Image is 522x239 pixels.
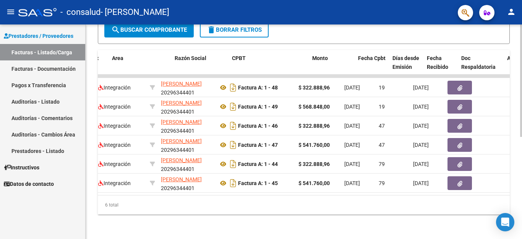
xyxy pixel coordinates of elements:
[98,85,131,91] span: Integración
[4,32,73,40] span: Prestadores / Proveedores
[98,123,131,129] span: Integración
[344,161,360,167] span: [DATE]
[298,180,330,186] strong: $ 541.760,00
[112,55,123,61] span: Area
[161,118,212,134] div: 20296344401
[413,104,429,110] span: [DATE]
[298,85,330,91] strong: $ 322.888,96
[4,180,54,188] span: Datos de contacto
[161,138,202,144] span: [PERSON_NAME]
[111,26,187,33] span: Buscar Comprobante
[228,120,238,132] i: Descargar documento
[200,22,269,37] button: Borrar Filtros
[312,55,328,61] span: Monto
[344,142,360,148] span: [DATE]
[298,142,330,148] strong: $ 541.760,00
[109,50,160,84] datatable-header-cell: Area
[161,81,202,87] span: [PERSON_NAME]
[413,180,429,186] span: [DATE]
[461,55,496,70] span: Doc Respaldatoria
[98,161,131,167] span: Integración
[458,50,504,84] datatable-header-cell: Doc Respaldatoria
[228,139,238,151] i: Descargar documento
[379,180,385,186] span: 79
[4,163,39,172] span: Instructivos
[379,123,385,129] span: 47
[60,4,101,21] span: - consalud
[207,26,262,33] span: Borrar Filtros
[379,104,385,110] span: 19
[175,55,206,61] span: Razón Social
[427,55,448,70] span: Fecha Recibido
[161,119,202,125] span: [PERSON_NAME]
[238,161,278,167] strong: Factura A: 1 - 44
[101,4,169,21] span: - [PERSON_NAME]
[228,81,238,94] i: Descargar documento
[379,142,385,148] span: 47
[228,101,238,113] i: Descargar documento
[358,55,386,61] span: Fecha Cpbt
[413,85,429,91] span: [DATE]
[413,161,429,167] span: [DATE]
[161,157,202,163] span: [PERSON_NAME]
[161,80,212,96] div: 20296344401
[228,158,238,170] i: Descargar documento
[298,123,330,129] strong: $ 322.888,96
[413,142,429,148] span: [DATE]
[238,85,278,91] strong: Factura A: 1 - 48
[161,99,212,115] div: 20296344401
[379,161,385,167] span: 79
[161,176,202,182] span: [PERSON_NAME]
[389,50,424,84] datatable-header-cell: Días desde Emisión
[344,123,360,129] span: [DATE]
[207,25,216,34] mat-icon: delete
[228,177,238,189] i: Descargar documento
[238,123,278,129] strong: Factura A: 1 - 46
[161,175,212,191] div: 20296344401
[413,123,429,129] span: [DATE]
[344,104,360,110] span: [DATE]
[98,180,131,186] span: Integración
[298,104,330,110] strong: $ 568.848,00
[172,50,229,84] datatable-header-cell: Razón Social
[161,137,212,153] div: 20296344401
[309,50,355,84] datatable-header-cell: Monto
[298,161,330,167] strong: $ 322.888,96
[424,50,458,84] datatable-header-cell: Fecha Recibido
[507,7,516,16] mat-icon: person
[111,25,120,34] mat-icon: search
[98,104,131,110] span: Integración
[98,195,510,215] div: 6 total
[6,7,15,16] mat-icon: menu
[344,85,360,91] span: [DATE]
[232,55,246,61] span: CPBT
[355,50,389,84] datatable-header-cell: Fecha Cpbt
[98,142,131,148] span: Integración
[379,85,385,91] span: 19
[238,142,278,148] strong: Factura A: 1 - 47
[496,213,514,231] div: Open Intercom Messenger
[161,156,212,172] div: 20296344401
[392,55,419,70] span: Días desde Emisión
[344,180,360,186] span: [DATE]
[104,22,194,37] button: Buscar Comprobante
[238,180,278,186] strong: Factura A: 1 - 45
[161,100,202,106] span: [PERSON_NAME]
[238,104,278,110] strong: Factura A: 1 - 49
[229,50,309,84] datatable-header-cell: CPBT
